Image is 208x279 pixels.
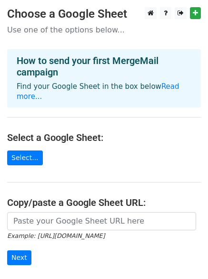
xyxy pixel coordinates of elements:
[17,82,179,101] a: Read more...
[7,232,105,239] small: Example: [URL][DOMAIN_NAME]
[17,82,191,102] p: Find your Google Sheet in the box below
[7,197,201,208] h4: Copy/paste a Google Sheet URL:
[7,25,201,35] p: Use one of the options below...
[7,132,201,143] h4: Select a Google Sheet:
[7,150,43,165] a: Select...
[7,250,31,265] input: Next
[7,212,196,230] input: Paste your Google Sheet URL here
[17,55,191,78] h4: How to send your first MergeMail campaign
[160,233,208,279] iframe: Chat Widget
[7,7,201,21] h3: Choose a Google Sheet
